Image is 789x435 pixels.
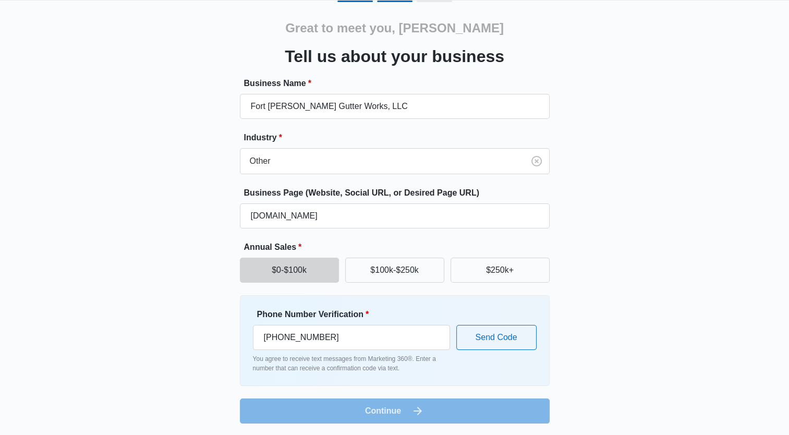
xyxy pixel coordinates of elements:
[240,258,339,283] button: $0-$100k
[244,187,554,199] label: Business Page (Website, Social URL, or Desired Page URL)
[345,258,444,283] button: $100k-$250k
[285,44,504,69] h3: Tell us about your business
[253,354,450,373] p: You agree to receive text messages from Marketing 360®. Enter a number that can receive a confirm...
[285,19,504,38] h2: Great to meet you, [PERSON_NAME]
[244,77,554,90] label: Business Name
[257,308,454,321] label: Phone Number Verification
[528,153,545,170] button: Clear
[240,94,550,119] input: e.g. Jane's Plumbing
[240,203,550,228] input: e.g. janesplumbing.com
[253,325,450,350] input: Ex. +1-555-555-5555
[451,258,550,283] button: $250k+
[244,241,554,253] label: Annual Sales
[244,131,554,144] label: Industry
[456,325,537,350] button: Send Code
